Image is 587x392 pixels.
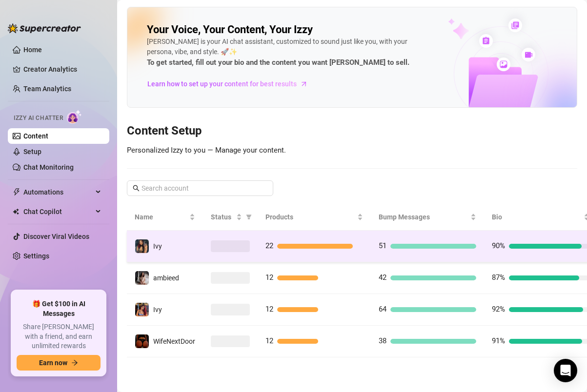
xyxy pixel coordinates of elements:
a: Learn how to set up your content for best results [147,76,315,92]
span: 12 [265,273,273,282]
span: ambieed [153,274,179,282]
span: 38 [379,336,386,345]
span: Ivy [153,242,162,250]
img: WifeNextDoor [135,334,149,348]
span: Bump Messages [379,212,468,222]
span: WifeNextDoor [153,337,195,345]
span: thunderbolt [13,188,20,196]
span: Products [265,212,355,222]
span: Earn now [39,359,67,367]
span: Chat Copilot [23,204,93,219]
img: Ivy [135,303,149,316]
a: Chat Monitoring [23,163,74,171]
span: 42 [379,273,386,282]
img: AI Chatter [67,110,82,124]
a: Discover Viral Videos [23,233,89,240]
span: Status [211,212,234,222]
div: [PERSON_NAME] is your AI chat assistant, customized to sound just like you, with your persona, vi... [147,37,434,69]
img: Chat Copilot [13,208,19,215]
span: filter [244,210,254,224]
span: 92% [492,305,505,314]
span: Personalized Izzy to you — Manage your content. [127,146,286,155]
span: Izzy AI Chatter [14,114,63,123]
img: ai-chatter-content-library-cLFOSyPT.png [425,8,577,107]
span: 90% [492,241,505,250]
h3: Content Setup [127,123,577,139]
span: Name [135,212,187,222]
span: Bio [492,212,582,222]
th: Products [258,204,371,231]
span: 12 [265,305,273,314]
div: Open Intercom Messenger [554,359,577,382]
th: Bump Messages [371,204,484,231]
span: filter [246,214,252,220]
span: 87% [492,273,505,282]
a: Settings [23,252,49,260]
th: Name [127,204,203,231]
img: logo-BBDzfeDw.svg [8,23,81,33]
span: 🎁 Get $100 in AI Messages [17,299,101,318]
img: ambieed [135,271,149,285]
h2: Your Voice, Your Content, Your Izzy [147,23,313,37]
span: 91% [492,336,505,345]
strong: To get started, fill out your bio and the content you want [PERSON_NAME] to sell. [147,58,409,67]
input: Search account [142,183,260,194]
span: 51 [379,241,386,250]
span: 22 [265,241,273,250]
a: Setup [23,148,41,156]
span: Learn how to set up your content for best results [147,78,297,89]
th: Status [203,204,258,231]
span: 64 [379,305,386,314]
span: Ivy [153,306,162,314]
button: Earn nowarrow-right [17,355,101,371]
span: Share [PERSON_NAME] with a friend, and earn unlimited rewards [17,322,101,351]
span: 12 [265,336,273,345]
a: Team Analytics [23,85,71,93]
a: Home [23,46,42,54]
span: arrow-right [71,359,78,366]
span: Automations [23,184,93,200]
span: search [133,185,140,192]
a: Content [23,132,48,140]
a: Creator Analytics [23,61,101,77]
img: Ivy [135,239,149,253]
span: arrow-right [299,79,309,89]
